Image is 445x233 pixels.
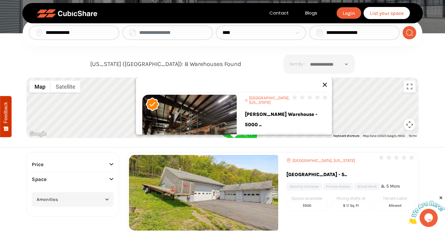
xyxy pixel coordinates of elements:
button: Close [318,77,332,92]
a: Open this area in Google Maps (opens a new window) [28,130,48,138]
a: Wood Work [354,183,380,191]
button: Price [32,160,114,169]
iframe: chat widget [407,195,445,224]
img: Location Image [142,95,237,174]
img: VerifiedIcon.png [145,97,160,111]
a: Security System [295,133,328,141]
img: space field icon [129,29,136,36]
button: Toggle fullscreen view [404,80,416,93]
h5: 5500 [286,201,327,211]
h6: Tenant Labor [374,196,415,201]
img: search-normal.png [406,29,413,36]
button: Show street map [29,80,51,93]
h5: Allowed [374,201,415,211]
a: Terms [409,134,417,138]
button: Keyboard shortcuts [333,134,359,138]
a: Security Cameras [286,183,322,191]
a: Login [337,7,361,19]
span: Feedback [3,102,8,123]
ul: & 5 More [286,183,415,192]
img: location.png [35,29,43,36]
button: Map camera controls [404,119,416,131]
span: Map Data ©2025 Google, INEGI [363,134,405,138]
img: content_location_icon.png [286,158,291,163]
img: Google [28,130,48,138]
a: Contact [261,10,297,17]
a: [PERSON_NAME] Warehouse - 5000 .. [245,109,319,133]
span: Price [32,160,44,169]
div: 5,000 Sq. Ft [226,130,256,139]
span: [GEOGRAPHIC_DATA], [US_STATE] [292,158,355,163]
a: List your space [364,7,410,19]
a: Gated Access [265,133,293,141]
h6: Space available [286,196,327,201]
span: [GEOGRAPHIC_DATA], [US_STATE] [249,96,291,105]
button: Show satellite imagery [51,80,81,93]
button: Space [32,175,114,184]
img: Location Image [129,155,278,231]
label: [US_STATE] ([GEOGRAPHIC_DATA]): 8 Warehouses Found [90,60,241,69]
img: content_location_icon.png [245,99,248,102]
ul: & 8 More [245,133,329,150]
img: calendar.png [316,29,323,36]
span: Amenities [37,196,58,202]
span: sort by : [289,61,305,68]
h5: $ 1/ sq. ft [331,201,371,211]
button: Amenities [32,192,114,207]
span: Space [32,175,47,184]
a: Blogs [297,10,325,17]
h6: Pricing starts at [331,196,371,201]
a: Private access [323,183,353,191]
a: [GEOGRAPHIC_DATA] - 5.. [286,169,406,183]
